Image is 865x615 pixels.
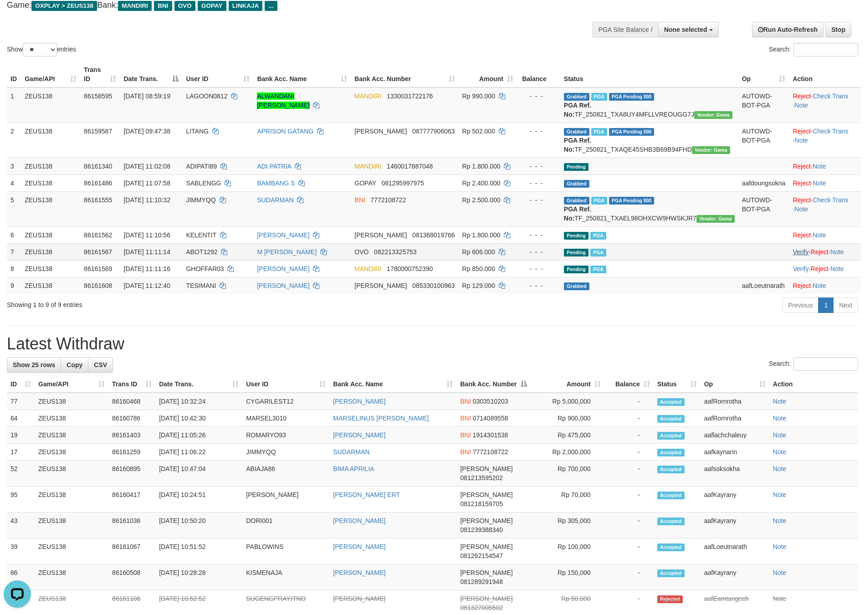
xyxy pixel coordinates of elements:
a: [PERSON_NAME] [333,543,385,550]
td: 86160786 [108,410,155,427]
td: Rp 900,000 [531,410,604,427]
span: [PERSON_NAME] [354,231,407,239]
a: Note [794,137,808,144]
span: Pending [564,163,589,171]
span: [DATE] 11:07:58 [123,179,170,187]
th: Bank Acc. Name: activate to sort column ascending [253,61,351,87]
span: Marked by aafanarl [591,93,607,101]
td: 86161259 [108,444,155,461]
span: [DATE] 08:59:19 [123,92,170,100]
td: 3 [7,158,21,174]
th: Bank Acc. Name: activate to sort column ascending [329,376,456,393]
a: Reject [793,128,811,135]
th: Amount: activate to sort column ascending [531,376,604,393]
td: Rp 700,000 [531,461,604,487]
span: [PERSON_NAME] [354,128,407,135]
span: [DATE] 11:11:16 [123,265,170,272]
a: Note [773,415,787,422]
button: None selected [658,22,719,37]
td: [DATE] 10:24:51 [155,487,242,512]
span: Accepted [657,415,685,423]
span: Marked by aafkaynarin [590,249,606,256]
span: 86158595 [84,92,112,100]
span: Grabbed [564,282,589,290]
td: DORI001 [242,512,329,538]
span: 86161555 [84,196,112,204]
th: Balance: activate to sort column ascending [604,376,654,393]
span: 86161562 [84,231,112,239]
span: OVO [174,1,195,11]
span: Rp 1.800.000 [462,231,501,239]
span: LITANG [186,128,209,135]
td: 77 [7,393,35,410]
td: 86161403 [108,427,155,444]
span: BNI [460,415,471,422]
td: [DATE] 10:32:24 [155,393,242,410]
a: [PERSON_NAME] [257,265,309,272]
td: Rp 475,000 [531,427,604,444]
td: 52 [7,461,35,487]
span: Copy [67,361,82,369]
a: [PERSON_NAME] [257,231,309,239]
a: CSV [88,357,113,373]
span: Pending [564,249,589,256]
label: Show entries [7,43,76,56]
span: Copy 081213595202 to clipboard [460,474,502,482]
a: Reject [793,179,811,187]
span: [DATE] 11:12:40 [123,282,170,289]
th: Balance [517,61,560,87]
span: Copy 7772108722 to clipboard [473,448,508,456]
span: Marked by aafsolysreylen [590,232,606,240]
td: 19 [7,427,35,444]
span: Copy 085330100963 to clipboard [412,282,455,289]
span: Copy 1780000752390 to clipboard [387,265,433,272]
a: Note [830,248,844,256]
td: ABIAJA86 [242,461,329,487]
td: aafsoksokha [701,461,769,487]
div: - - - [521,231,557,240]
span: Marked by aafsolysreylen [591,128,607,136]
td: TF_250821_TXAQE45SHB3B69B94FHD [560,123,738,158]
a: ADI PATRIA [257,163,291,170]
td: · · [789,243,861,260]
span: CSV [94,361,107,369]
span: MANDIRI [354,92,381,100]
a: Reject [810,265,829,272]
a: Note [773,398,787,405]
a: BIMA APRILIA [333,465,374,472]
span: Copy 7772108722 to clipboard [370,196,406,204]
a: Next [833,297,858,313]
span: None selected [664,26,707,33]
td: AUTOWD-BOT-PGA [738,191,789,226]
span: GOPAY [198,1,226,11]
a: Reject [810,248,829,256]
span: Rp 129.000 [462,282,495,289]
span: BNI [460,448,471,456]
span: Grabbed [564,180,589,188]
span: 86161340 [84,163,112,170]
a: Run Auto-Refresh [752,22,824,37]
span: Copy 081295997975 to clipboard [381,179,424,187]
a: Note [773,431,787,439]
td: · [789,174,861,191]
b: PGA Ref. No: [564,102,591,118]
span: Pending [564,232,589,240]
span: Grabbed [564,93,589,101]
a: Note [773,569,787,576]
a: Reject [793,282,811,289]
span: Accepted [657,449,685,456]
td: Rp 5,000,000 [531,393,604,410]
a: [PERSON_NAME] [333,595,385,602]
span: Copy 1460017887048 to clipboard [387,163,433,170]
th: Date Trans.: activate to sort column descending [120,61,182,87]
td: ZEUS138 [21,87,80,123]
span: PGA Pending [609,197,655,205]
td: Rp 2,000,000 [531,444,604,461]
th: User ID: activate to sort column ascending [182,61,253,87]
td: [DATE] 10:50:20 [155,512,242,538]
td: 43 [7,512,35,538]
span: Copy 1330031722176 to clipboard [387,92,433,100]
a: SUDARMAN [257,196,293,204]
b: PGA Ref. No: [564,205,591,222]
span: Grabbed [564,128,589,136]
